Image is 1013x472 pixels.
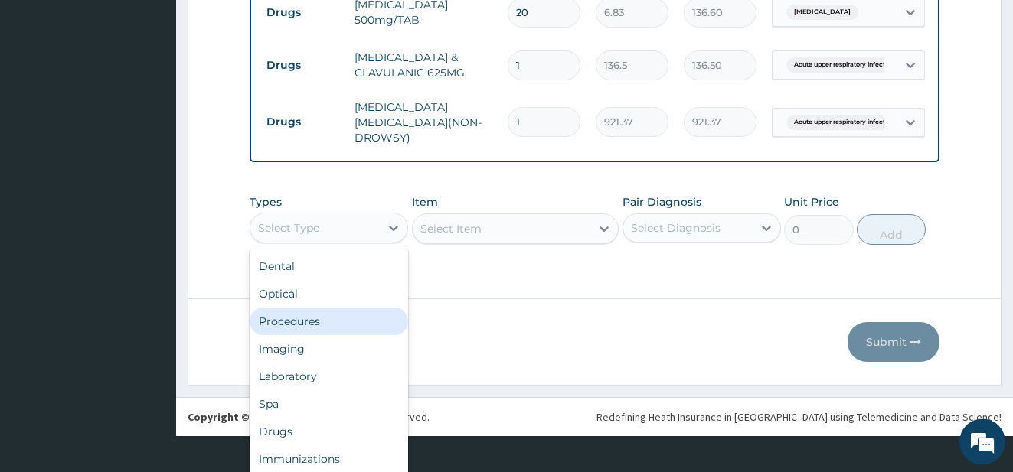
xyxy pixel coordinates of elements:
[250,196,282,209] label: Types
[258,220,319,236] div: Select Type
[631,220,721,236] div: Select Diagnosis
[250,252,408,280] div: Dental
[786,115,897,130] span: Acute upper respiratory infect...
[250,280,408,308] div: Optical
[176,397,1013,436] footer: All rights reserved.
[786,57,897,73] span: Acute upper respiratory infect...
[28,76,62,115] img: d_794563401_company_1708531726252_794563401
[8,311,292,365] textarea: Type your message and hit 'Enter'
[250,418,408,445] div: Drugs
[623,194,701,210] label: Pair Diagnosis
[412,194,438,210] label: Item
[347,42,500,88] td: [MEDICAL_DATA] & CLAVULANIC 625MG
[347,92,500,153] td: [MEDICAL_DATA] [MEDICAL_DATA](NON-DROWSY)
[259,51,347,80] td: Drugs
[784,194,839,210] label: Unit Price
[857,214,926,245] button: Add
[786,5,858,20] span: [MEDICAL_DATA]
[250,308,408,335] div: Procedures
[80,86,257,106] div: Chat with us now
[188,410,342,424] strong: Copyright © 2017 .
[596,409,1002,425] div: Redefining Heath Insurance in [GEOGRAPHIC_DATA] using Telemedicine and Data Science!
[89,139,211,294] span: We're online!
[259,108,347,136] td: Drugs
[250,335,408,363] div: Imaging
[848,322,939,362] button: Submit
[250,390,408,418] div: Spa
[251,8,288,44] div: Minimize live chat window
[250,363,408,390] div: Laboratory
